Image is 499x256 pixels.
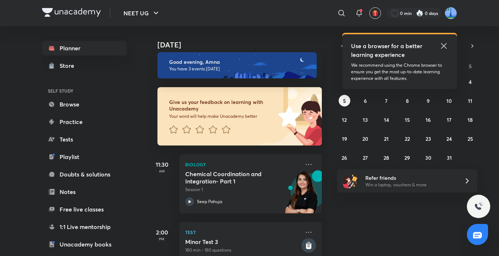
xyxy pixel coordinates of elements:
[416,9,423,17] img: streak
[42,220,127,234] a: 1:1 Live mentorship
[363,116,368,123] abbr: October 13, 2025
[422,95,434,106] button: October 9, 2025
[401,133,413,144] button: October 22, 2025
[169,99,276,112] h6: Give us your feedback on learning with Unacademy
[157,40,329,49] h4: [DATE]
[362,135,368,142] abbr: October 20, 2025
[384,154,389,161] abbr: October 28, 2025
[363,154,368,161] abbr: October 27, 2025
[42,202,127,217] a: Free live classes
[384,135,389,142] abbr: October 21, 2025
[42,115,127,129] a: Practice
[119,6,165,20] button: NEET UG
[446,97,452,104] abbr: October 10, 2025
[254,87,322,146] img: feedback_image
[42,58,127,73] a: Store
[42,150,127,164] a: Playlist
[364,97,367,104] abbr: October 6, 2025
[147,228,176,237] h5: 2:00
[169,59,310,65] h6: Good evening, Amna
[422,133,434,144] button: October 23, 2025
[351,62,448,82] p: We recommend using the Chrome browser to ensure you get the most up-to-date learning experience w...
[185,228,300,237] p: Test
[42,41,127,55] a: Planner
[426,116,431,123] abbr: October 16, 2025
[447,154,452,161] abbr: October 31, 2025
[469,63,472,70] abbr: Saturday
[342,154,347,161] abbr: October 26, 2025
[351,42,424,59] h5: Use a browser for a better learning experience
[42,8,101,19] a: Company Logo
[147,237,176,241] p: PM
[60,61,79,70] div: Store
[464,114,476,125] button: October 18, 2025
[343,97,346,104] abbr: October 5, 2025
[422,114,434,125] button: October 16, 2025
[401,95,413,106] button: October 8, 2025
[185,186,300,193] p: Session 1
[401,152,413,163] button: October 29, 2025
[42,97,127,112] a: Browse
[443,133,455,144] button: October 24, 2025
[381,133,392,144] button: October 21, 2025
[365,182,455,188] p: Win a laptop, vouchers & more
[359,95,371,106] button: October 6, 2025
[385,97,388,104] abbr: October 7, 2025
[372,10,378,16] img: avatar
[147,160,176,169] h5: 11:30
[42,8,101,17] img: Company Logo
[427,97,430,104] abbr: October 9, 2025
[282,170,322,221] img: unacademy
[339,95,350,106] button: October 5, 2025
[384,116,389,123] abbr: October 14, 2025
[342,135,347,142] abbr: October 19, 2025
[157,52,317,78] img: evening
[339,133,350,144] button: October 19, 2025
[342,116,347,123] abbr: October 12, 2025
[381,152,392,163] button: October 28, 2025
[185,247,300,253] p: 180 min • 180 questions
[405,135,410,142] abbr: October 22, 2025
[339,152,350,163] button: October 26, 2025
[426,135,431,142] abbr: October 23, 2025
[381,95,392,106] button: October 7, 2025
[406,97,409,104] abbr: October 8, 2025
[468,97,472,104] abbr: October 11, 2025
[468,116,473,123] abbr: October 18, 2025
[42,167,127,182] a: Doubts & solutions
[339,114,350,125] button: October 12, 2025
[469,78,472,85] abbr: October 4, 2025
[197,198,222,205] p: Seep Pahuja
[443,95,455,106] button: October 10, 2025
[401,114,413,125] button: October 15, 2025
[405,116,410,123] abbr: October 15, 2025
[422,152,434,163] button: October 30, 2025
[464,95,476,106] button: October 11, 2025
[343,174,358,188] img: referral
[446,135,452,142] abbr: October 24, 2025
[443,114,455,125] button: October 17, 2025
[359,133,371,144] button: October 20, 2025
[447,116,452,123] abbr: October 17, 2025
[42,85,127,97] h6: SELF STUDY
[425,154,431,161] abbr: October 30, 2025
[359,152,371,163] button: October 27, 2025
[185,160,300,169] p: Biology
[185,170,276,185] h5: Chemical Coordination and Integration- Part 1
[147,169,176,173] p: AM
[404,154,410,161] abbr: October 29, 2025
[468,135,473,142] abbr: October 25, 2025
[169,66,310,72] p: You have 3 events [DATE]
[464,133,476,144] button: October 25, 2025
[169,113,276,119] p: Your word will help make Unacademy better
[185,238,300,245] h5: Minor Test 3
[359,114,371,125] button: October 13, 2025
[42,185,127,199] a: Notes
[464,76,476,88] button: October 4, 2025
[365,174,455,182] h6: Refer friends
[42,132,127,147] a: Tests
[42,237,127,252] a: Unacademy books
[369,7,381,19] button: avatar
[474,202,483,211] img: ttu
[445,7,457,19] img: Amna Zaina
